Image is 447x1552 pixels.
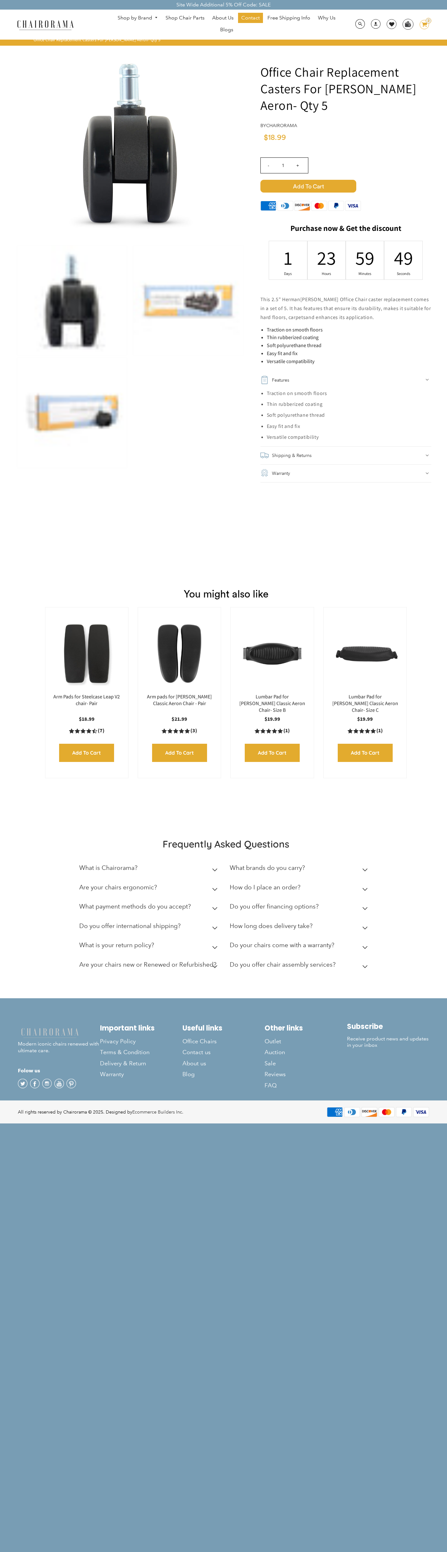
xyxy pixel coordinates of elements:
[245,744,300,762] input: Add to Cart
[230,884,300,891] h2: How do I place an order?
[79,838,373,850] h2: Frequently Asked Questions
[267,423,300,430] span: Easy fit and fix
[182,1047,265,1058] a: Contact us
[182,1036,265,1047] a: Office Chairs
[212,15,234,21] span: About Us
[265,1069,347,1080] a: Reviews
[144,614,214,694] img: Arm pads for Herman Miller Classic Aeron Chair - Pair - chairorama
[290,158,305,173] input: +
[347,1036,429,1049] p: Receive product news and updates in your inbox
[100,1060,146,1067] span: Delivery & Return
[332,693,398,713] a: Lumbar Pad for [PERSON_NAME] Classic Aeron Chair- Size C
[230,860,370,879] summary: What brands do you carry?
[182,1049,211,1056] span: Contact us
[265,1060,276,1067] span: Sale
[267,342,321,349] span: Soft polyurethane thread
[260,305,431,321] span: kes it suitable for hard floors, carpets
[237,727,307,734] a: 5.0 rating (1 votes)
[267,326,323,333] span: Traction on smooth floors
[260,446,431,464] summary: Shipping & Returns
[284,245,292,270] div: 1
[182,1060,206,1067] span: About us
[230,879,370,899] summary: How do I place an order?
[260,224,431,236] h2: Purchase now & Get the discount
[100,1047,182,1058] a: Terms & Condition
[79,941,154,949] h2: What is your return policy?
[267,350,297,357] span: Easy fit and fix
[79,903,191,910] h2: What payment methods do you accept?
[267,358,315,365] span: Versatile compatibility
[290,296,300,303] span: man
[133,246,243,355] img: Office Chair Replacement Casters For Herman Miller Aeron- Qty 5 - chairorama
[52,614,122,694] img: Arm Pads for Steelcase Leap V2 chair- Pair - chairorama
[264,134,286,141] span: $18.99
[415,20,429,29] a: 2
[261,158,276,173] input: -
[265,1049,285,1056] span: Auction
[265,716,280,722] span: $19.99
[144,614,214,694] a: Arm pads for Herman Miller Classic Aeron Chair - Pair - chairorama Arm pads for Herman Miller Cla...
[267,390,327,397] span: Traction on smooth floors
[260,296,286,303] span: This 2.5” H
[53,693,120,707] a: Arm Pads for Steelcase Leap V2 chair- Pair
[182,1058,265,1069] a: About us
[52,727,122,734] div: 4.4 rating (7 votes)
[114,13,161,23] a: Shop by Brand
[144,727,214,734] a: 5.0 rating (3 votes)
[238,13,263,23] a: Contact
[403,19,413,29] img: WhatsApp_Image_2024-07-12_at_16.23.01.webp
[361,271,369,276] div: Minutes
[100,1058,182,1069] a: Delivery & Return
[272,451,312,460] h2: Shipping & Returns
[18,1027,82,1038] img: chairorama
[260,64,431,113] h1: Office Chair Replacement Casters For [PERSON_NAME] Aeron- Qty 5
[283,727,290,734] span: (1)
[79,961,216,968] h2: Are your chairs new or Renewed or Refurbished?
[272,469,290,478] h2: Warranty
[100,1069,182,1080] a: Warranty
[260,123,431,128] h4: by
[318,15,335,21] span: Why Us
[265,1082,277,1089] span: FAQ
[100,1071,124,1078] span: Warranty
[239,693,305,713] a: Lumbar Pad for [PERSON_NAME] Classic Aeron Chair- Size B
[190,727,197,734] span: (3)
[79,716,95,722] span: $18.99
[230,956,370,976] summary: Do you offer chair assembly services?
[265,1080,347,1091] a: FAQ
[230,937,370,956] summary: Do your chairs come with a warranty?
[17,246,127,355] img: Office Chair Replacement Casters For Herman Miller Aeron- Qty 5 - chairorama
[230,864,305,871] h2: What brands do you carry?
[100,1024,182,1032] h2: Important links
[237,614,307,694] img: Lumbar Pad for Herman Miller Classic Aeron Chair- Size B - chairorama
[361,245,369,270] div: 59
[267,434,319,440] span: Versatile compatibility
[182,1069,265,1080] a: Blog
[260,296,429,312] span: [PERSON_NAME] Office Chair caster replacement comes in a set of 5. It has features that ensure it...
[260,180,356,193] span: Add to Cart
[399,245,408,270] div: 49
[322,245,331,270] div: 23
[330,727,400,734] a: 5.0 rating (1 votes)
[260,464,431,482] summary: Warranty
[166,15,204,21] span: Shop Chair Parts
[220,27,233,33] span: Blogs
[266,123,297,128] a: chairorama
[79,879,220,899] summary: Are your chairs ergonomic?
[79,937,220,956] summary: What is your return policy?
[147,693,212,707] a: Arm pads for [PERSON_NAME] Classic Aeron Chair - Pair
[172,716,187,722] span: $21.99
[152,744,207,762] input: Add to Cart
[182,1071,195,1078] span: Blog
[104,13,349,36] nav: DesktopNavigation
[17,358,127,468] img: Office Chair Replacement Casters For Herman Miller Aeron- Qty 5 - chairorama
[376,727,383,734] span: (1)
[265,1058,347,1069] a: Sale
[230,922,312,930] h2: How long does delivery take?
[357,716,373,722] span: $19.99
[100,1036,182,1047] a: Privacy Policy
[182,1024,265,1032] h2: Useful links
[217,25,236,35] a: Blogs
